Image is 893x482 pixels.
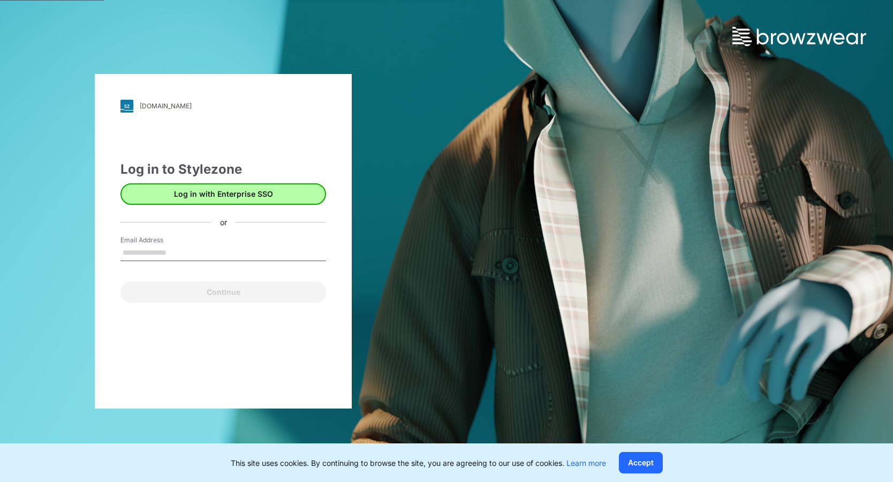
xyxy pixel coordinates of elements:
[120,100,133,113] img: svg+xml;base64,PHN2ZyB3aWR0aD0iMjgiIGhlaWdodD0iMjgiIHZpZXdCb3g9IjAgMCAyOCAyOCIgZmlsbD0ibm9uZSIgeG...
[566,458,606,468] a: Learn more
[140,102,192,110] div: [DOMAIN_NAME]
[231,457,606,469] p: This site uses cookies. By continuing to browse the site, you are agreeing to our use of cookies.
[732,27,866,46] img: browzwear-logo.73288ffb.svg
[120,183,326,205] button: Log in with Enterprise SSO
[120,100,326,113] a: [DOMAIN_NAME]
[619,452,663,473] button: Accept
[120,235,195,245] label: Email Address
[120,160,326,179] div: Log in to Stylezone
[211,217,236,228] div: or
